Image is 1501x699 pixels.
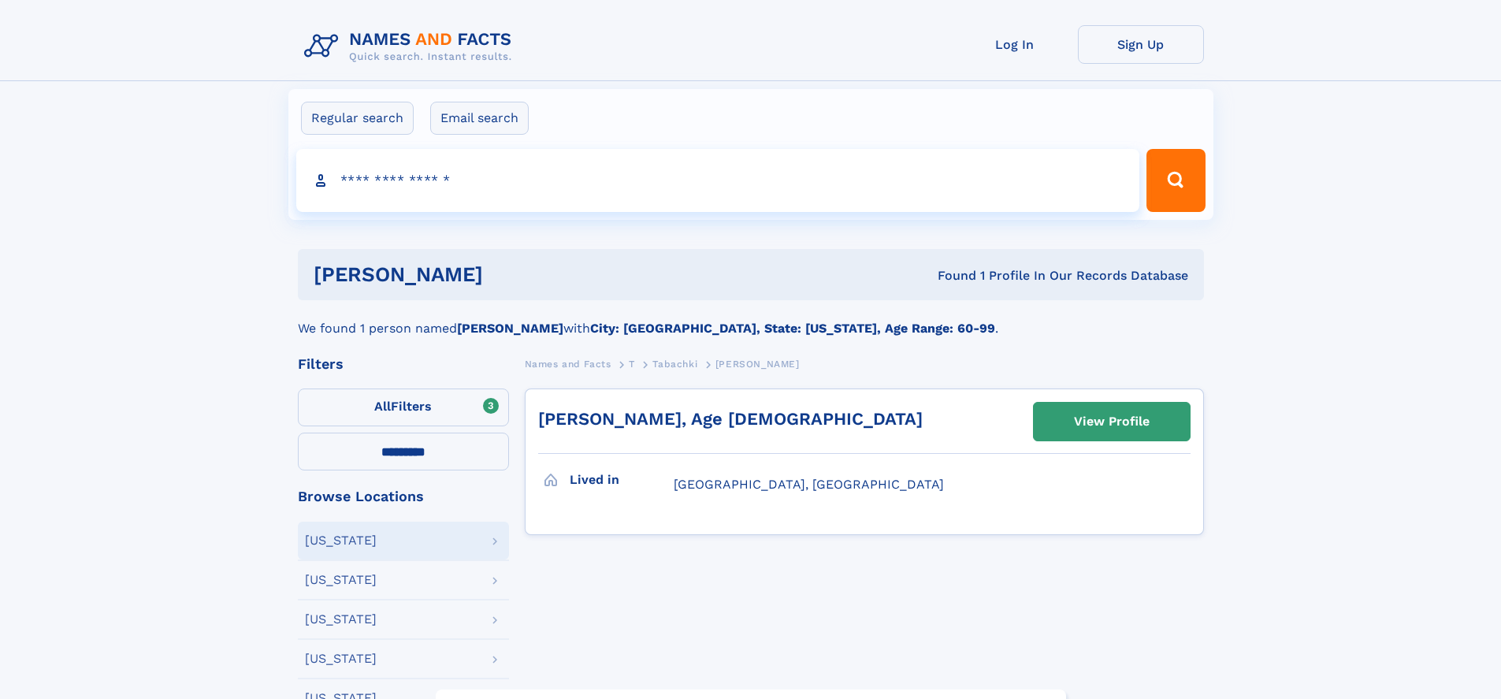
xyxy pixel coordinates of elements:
[374,399,391,414] span: All
[570,467,674,493] h3: Lived in
[301,102,414,135] label: Regular search
[629,359,635,370] span: T
[298,389,509,426] label: Filters
[710,267,1188,284] div: Found 1 Profile In Our Records Database
[952,25,1078,64] a: Log In
[715,359,800,370] span: [PERSON_NAME]
[457,321,563,336] b: [PERSON_NAME]
[298,300,1204,338] div: We found 1 person named with .
[674,477,944,492] span: [GEOGRAPHIC_DATA], [GEOGRAPHIC_DATA]
[652,359,697,370] span: Tabachki
[305,574,377,586] div: [US_STATE]
[525,354,611,374] a: Names and Facts
[298,357,509,371] div: Filters
[590,321,995,336] b: City: [GEOGRAPHIC_DATA], State: [US_STATE], Age Range: 60-99
[1146,149,1205,212] button: Search Button
[305,613,377,626] div: [US_STATE]
[629,354,635,374] a: T
[298,489,509,504] div: Browse Locations
[305,534,377,547] div: [US_STATE]
[652,354,697,374] a: Tabachki
[1078,25,1204,64] a: Sign Up
[430,102,529,135] label: Email search
[314,265,711,284] h1: [PERSON_NAME]
[538,409,923,429] a: [PERSON_NAME], Age [DEMOGRAPHIC_DATA]
[296,149,1140,212] input: search input
[1074,403,1150,440] div: View Profile
[298,25,525,68] img: Logo Names and Facts
[1034,403,1190,441] a: View Profile
[305,653,377,665] div: [US_STATE]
